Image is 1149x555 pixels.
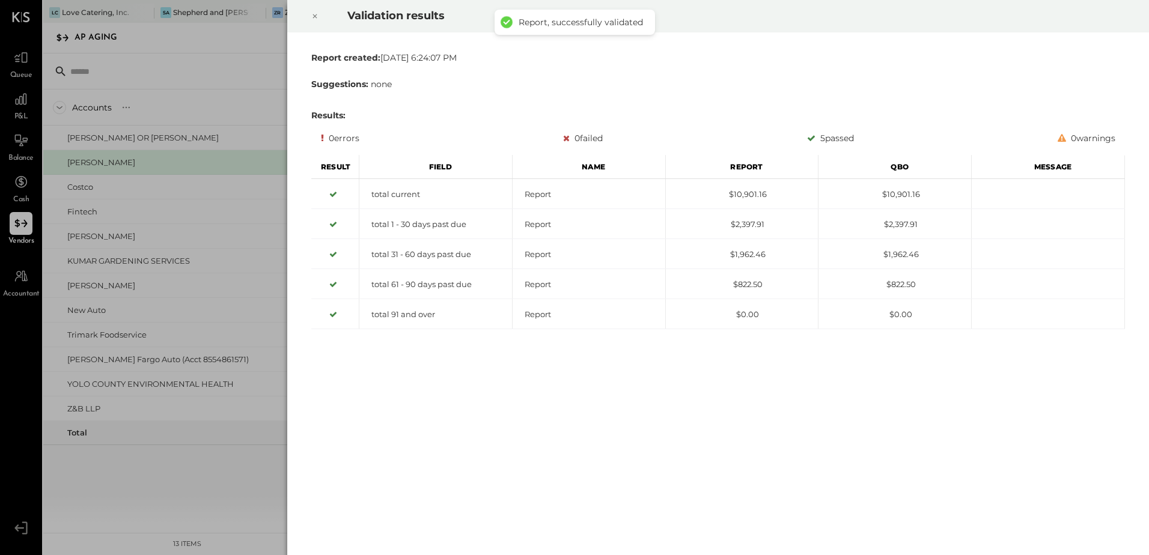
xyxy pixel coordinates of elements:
[513,279,665,290] div: Report
[666,155,819,179] div: Report
[513,219,665,230] div: Report
[818,155,972,179] div: Qbo
[666,279,818,290] div: $822.50
[359,279,512,290] div: total 61 - 90 days past due
[818,219,971,230] div: $2,397.91
[818,309,971,320] div: $0.00
[311,79,368,89] b: Suggestions:
[311,52,380,63] b: Report created:
[359,309,512,320] div: total 91 and over
[818,279,971,290] div: $822.50
[359,189,512,200] div: total current
[807,131,854,145] div: 5 passed
[371,79,392,89] span: none
[666,219,818,230] div: $2,397.91
[321,131,359,145] div: 0 errors
[513,155,666,179] div: Name
[666,249,818,260] div: $1,962.46
[359,219,512,230] div: total 1 - 30 days past due
[972,155,1125,179] div: Message
[311,155,359,179] div: Result
[347,1,989,31] h2: Validation results
[359,155,513,179] div: Field
[666,189,818,200] div: $10,901.16
[359,249,512,260] div: total 31 - 60 days past due
[513,249,665,260] div: Report
[666,309,818,320] div: $0.00
[513,309,665,320] div: Report
[311,110,346,121] b: Results:
[1058,131,1115,145] div: 0 warnings
[818,249,971,260] div: $1,962.46
[563,131,603,145] div: 0 failed
[513,189,665,200] div: Report
[311,52,1125,64] div: [DATE] 6:24:07 PM
[519,17,643,28] div: Report, successfully validated
[818,189,971,200] div: $10,901.16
